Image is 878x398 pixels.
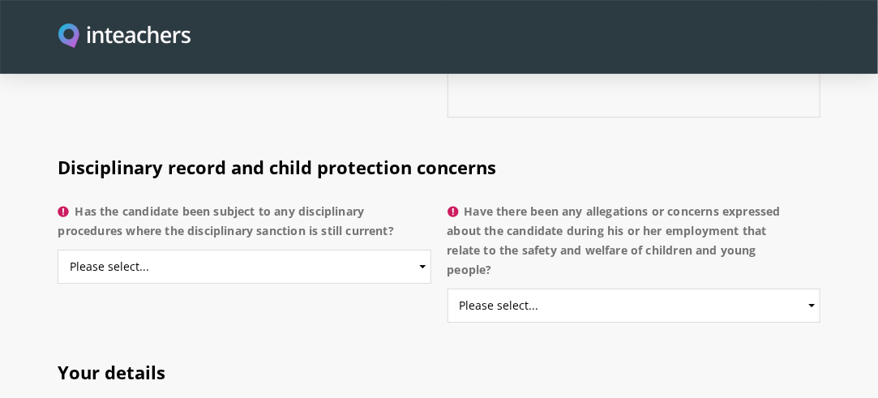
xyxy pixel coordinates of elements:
[448,202,820,289] label: Have there been any allegations or concerns expressed about the candidate during his or her emplo...
[58,360,165,384] span: Your details
[58,24,191,50] img: Inteachers
[58,155,496,179] span: Disciplinary record and child protection concerns
[58,24,191,50] a: Visit this site's homepage
[58,202,430,250] label: Has the candidate been subject to any disciplinary procedures where the disciplinary sanction is ...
